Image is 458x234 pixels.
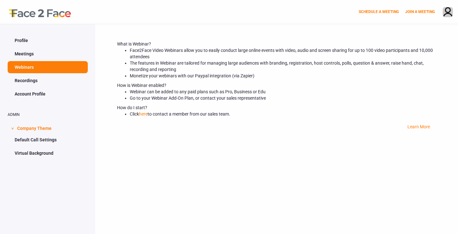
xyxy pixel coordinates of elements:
[117,104,436,111] p: How do I start?
[130,95,436,101] li: Go to your Webinar Add-On Plan, or contact your sales representative
[443,7,453,18] img: avatar.710606db.png
[8,113,88,117] h2: ADMIN
[9,127,16,130] span: >
[130,73,436,79] li: Monetize your webinars with our Paypal integration (via Zapier)
[8,61,88,73] a: Webinars
[17,122,52,134] span: Company Theme
[407,124,430,129] a: Learn More
[8,147,88,159] a: Virtual Background
[130,60,436,73] li: The features in Webinar are tailored for managing large audiences with branding, registration, ho...
[117,41,436,47] p: What is Webinar?
[117,82,436,89] p: How is Webinar enabled?
[130,47,436,60] li: Face2Face Video Webinars allow you to easily conduct large online events with video, audio and sc...
[8,74,88,87] a: Recordings
[139,111,148,117] a: here
[359,10,399,14] a: SCHEDULE A MEETING
[8,48,88,60] a: Meetings
[130,111,436,117] li: Click to contact a member from our sales team.
[8,134,88,146] a: Default Call Settings
[130,89,436,95] li: Webinar can be added to any paid plans such as Pro, Business or Edu
[8,88,88,100] a: Account Profile
[405,10,435,14] a: JOIN A MEETING
[8,34,88,46] a: Profile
